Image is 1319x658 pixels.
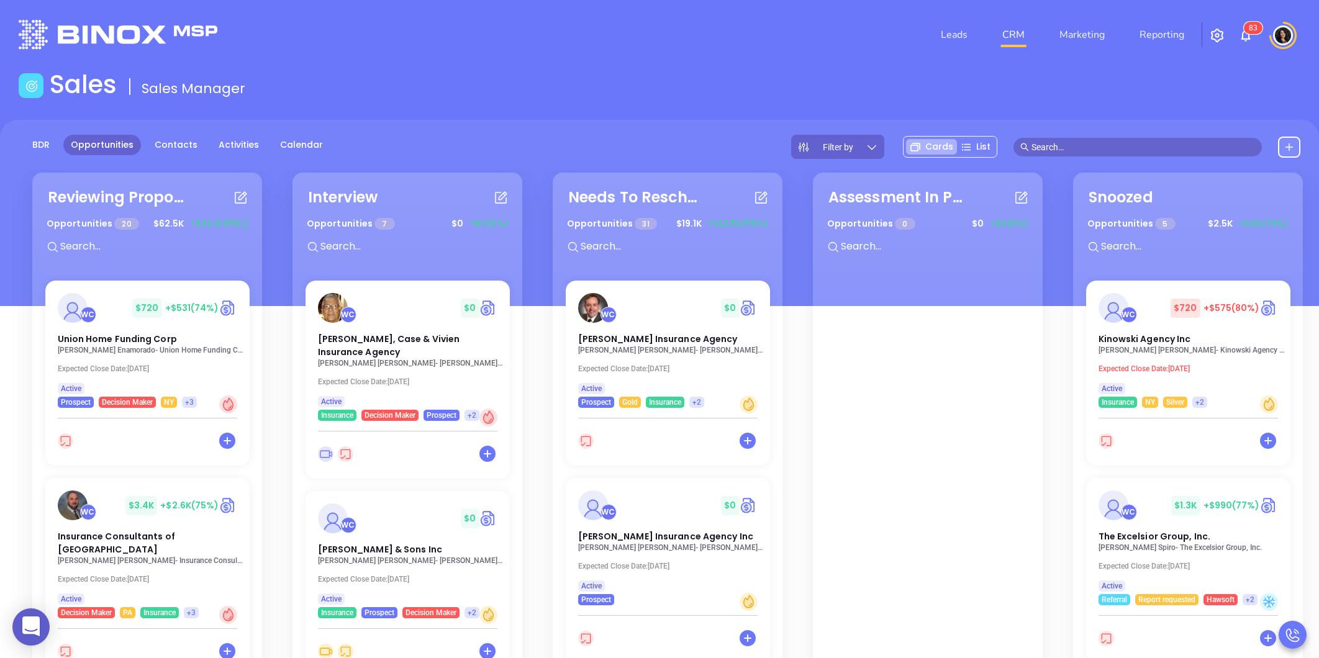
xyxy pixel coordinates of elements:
div: List [957,139,994,155]
p: Opportunities [307,212,395,235]
input: Search... [59,238,245,255]
div: Snoozed [1089,186,1153,209]
span: $ 19.1K [673,214,705,233]
span: Union Home Funding Corp [58,333,177,345]
div: Reviewing Proposal [48,186,184,209]
span: +$990 (77%) [1203,499,1260,512]
a: Contacts [147,135,205,155]
span: $ 3.4K [125,496,158,515]
p: Craig Wilson - Kinowski Agency Inc [1099,346,1285,354]
span: Silver [1166,395,1184,409]
div: Cold [1260,593,1278,611]
div: Warm [740,593,758,611]
span: Insurance [321,606,353,620]
span: Insurance Consultants of Pittsburgh [58,530,175,556]
span: Hawsoft [1207,593,1235,606]
span: Active [321,592,342,606]
span: $ 720 [1171,299,1200,318]
p: Brad Lawton - Lawton Insurance Agency [578,346,764,354]
p: Expected Close Date: [DATE] [1099,364,1285,373]
span: 20 [114,218,138,230]
span: $ 0 [461,299,479,318]
p: Expected Close Date: [DATE] [578,562,764,570]
span: +2 [468,606,476,620]
span: Decision Maker [61,606,112,620]
p: Opportunities [567,212,657,235]
span: Active [581,382,602,395]
p: Opportunities [1087,212,1176,235]
span: +3 [187,606,196,620]
span: Active [1102,382,1122,395]
img: The Excelsior Group, Inc. [1099,490,1128,520]
a: Quote [479,509,497,528]
a: Opportunities [63,135,141,155]
div: Walter Contreras [1121,504,1137,520]
a: profileWalter Contreras$720+$575(80%)Circle dollarKinowski Agency Inc[PERSON_NAME] [PERSON_NAME]-... [1086,281,1290,408]
div: Warm [740,395,758,413]
p: Opportunities [47,212,139,235]
a: Quote [479,299,497,317]
span: Insurance [1102,395,1134,409]
span: $ 1.3K [1171,496,1200,515]
span: +$32.1K (51%) [190,217,248,230]
div: Walter Contreras [1121,307,1137,323]
span: Decision Maker [406,606,456,620]
span: $ 0 [448,214,466,233]
span: Decision Maker [102,395,153,409]
div: Assessment In Progress [828,186,965,209]
a: BDR [25,135,57,155]
span: $ 0 [721,299,739,318]
span: Lawton Insurance Agency [578,333,738,345]
p: Juan Enamorado - Union Home Funding Corp [58,346,244,354]
p: Expected Close Date: [DATE] [1099,562,1285,570]
p: David Spiro - The Excelsior Group, Inc. [1099,543,1285,552]
span: $ 2.5K [1205,214,1236,233]
span: Prospect [427,408,456,422]
p: Expected Close Date: [DATE] [318,575,504,584]
div: Cards [906,139,957,155]
span: Prospect [581,395,611,409]
img: iconNotification [1238,28,1253,43]
h1: Sales [50,70,117,99]
img: Quote [1260,299,1278,317]
img: Quote [219,299,237,317]
span: +2 [692,395,701,409]
a: Quote [740,496,758,515]
span: +$0 (0%) [990,217,1028,230]
span: +2 [468,408,476,422]
p: Opportunities [827,212,915,235]
span: $ 720 [132,299,161,318]
a: profileWalter Contreras$0Circle dollar[PERSON_NAME], Case & Vivien Insurance Agency[PERSON_NAME] ... [306,281,510,421]
div: Walter Contreras [340,307,356,323]
span: Kinowski Agency Inc [1099,333,1191,345]
span: search [1020,143,1029,151]
span: Dan L Tillman & Sons Inc [318,543,442,556]
p: Expected Close Date: [DATE] [58,364,244,373]
a: Reporting [1135,22,1189,47]
img: Union Home Funding Corp [58,293,88,323]
span: Insurance [143,606,176,620]
img: Quote [219,496,237,515]
span: +$2K (79%) [1239,217,1289,230]
img: Quote [1260,496,1278,515]
img: user [1273,25,1293,45]
p: Expected Close Date: [DATE] [318,377,504,386]
a: Activities [211,135,266,155]
span: Referral [1102,593,1127,606]
a: profileWalter Contreras$1.3K+$990(77%)Circle dollarThe Excelsior Group, Inc.[PERSON_NAME] Spiro- ... [1086,478,1290,605]
span: +3 [185,395,194,409]
img: Dan L Tillman & Sons Inc [318,503,348,533]
div: Walter Contreras [601,504,617,520]
div: Walter Contreras [80,307,96,323]
span: Lowry-Dunham, Case & Vivien Insurance Agency [318,333,460,358]
a: profileWalter Contreras$0Circle dollar[PERSON_NAME] & Sons Inc[PERSON_NAME] [PERSON_NAME]- [PERSO... [306,491,510,618]
span: Report requested [1138,593,1195,606]
span: Gold [622,395,638,409]
a: Calendar [273,135,330,155]
span: +$2.6K (75%) [160,499,219,512]
span: Insurance [321,408,353,422]
p: Expected Close Date: [DATE] [58,575,244,584]
a: Quote [740,299,758,317]
p: Jim Bacino - Lowry-Dunham, Case & Vivien Insurance Agency [318,359,504,367]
